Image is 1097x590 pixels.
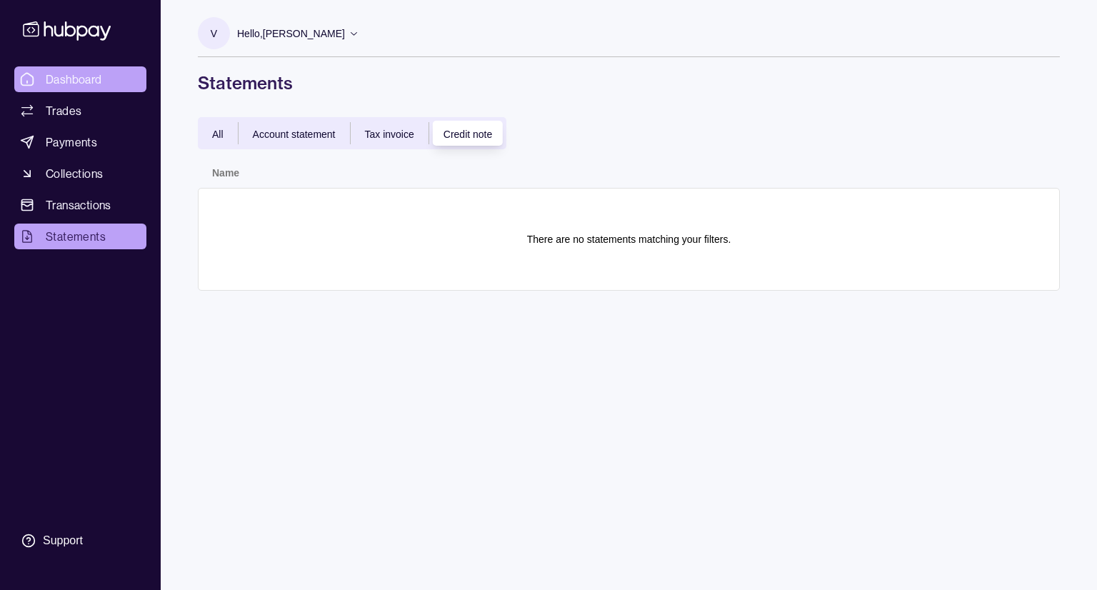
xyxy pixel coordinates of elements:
a: Statements [14,224,146,249]
a: Payments [14,129,146,155]
a: Collections [14,161,146,186]
a: Dashboard [14,66,146,92]
span: Trades [46,102,81,119]
span: Transactions [46,196,111,214]
p: Name [212,167,239,179]
span: Collections [46,165,103,182]
a: Transactions [14,192,146,218]
span: Statements [46,228,106,245]
p: Hello, [PERSON_NAME] [237,26,345,41]
div: Support [43,533,83,549]
a: Support [14,526,146,556]
a: Trades [14,98,146,124]
div: documentTypes [198,117,506,149]
span: All [212,129,224,140]
span: Dashboard [46,71,102,88]
span: Tax invoice [365,129,414,140]
span: Payments [46,134,97,151]
h1: Statements [198,71,1060,94]
p: There are no statements matching your filters. [527,231,731,247]
span: Account statement [253,129,336,140]
span: Credit note [444,129,492,140]
p: V [211,26,217,41]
